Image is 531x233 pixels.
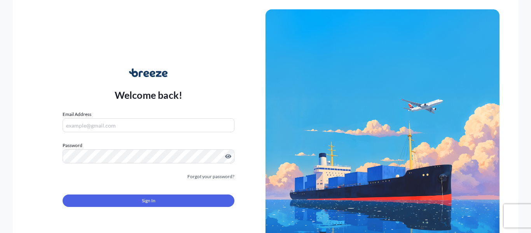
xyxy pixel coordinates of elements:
[63,194,234,207] button: Sign In
[63,110,91,118] label: Email Address
[115,89,183,101] p: Welcome back!
[142,197,155,205] span: Sign In
[187,173,234,180] a: Forgot your password?
[63,142,234,149] label: Password
[225,153,231,159] button: Show password
[63,118,234,132] input: example@gmail.com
